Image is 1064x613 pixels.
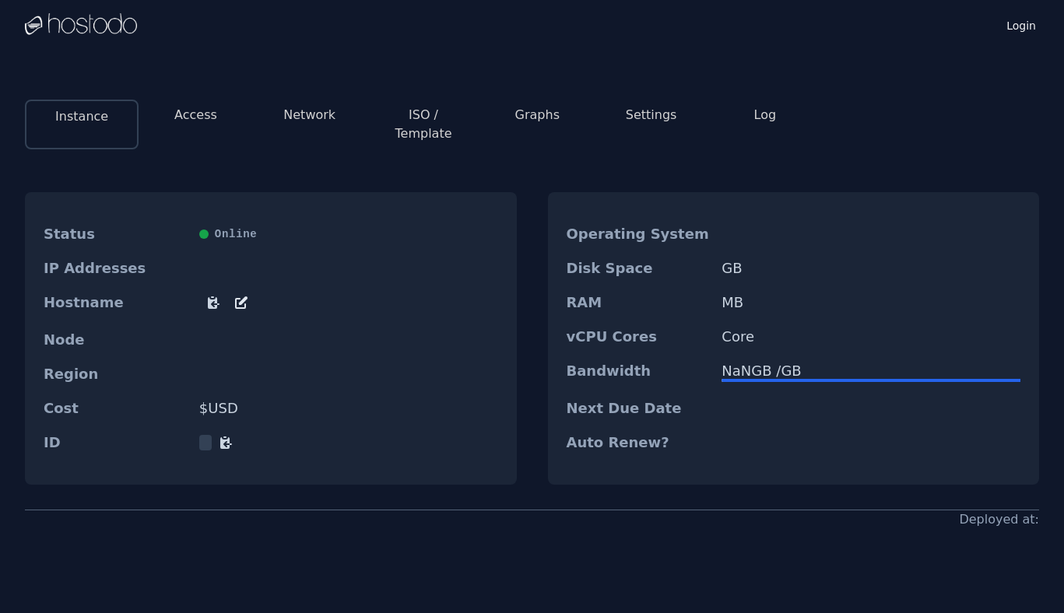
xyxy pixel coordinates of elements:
dt: Operating System [567,226,710,242]
a: Login [1003,15,1039,33]
button: Graphs [515,106,560,124]
dt: ID [44,435,187,450]
div: NaN GB / GB [722,363,1020,379]
dt: Region [44,366,187,382]
dt: Node [44,332,187,348]
dd: $ USD [199,401,498,416]
button: Instance [55,107,108,126]
dd: GB [722,261,1020,276]
dt: vCPU Cores [567,329,710,345]
img: Logo [25,13,137,37]
dt: Auto Renew? [567,435,710,450]
button: Log [754,106,777,124]
dt: RAM [567,295,710,310]
button: Network [283,106,335,124]
button: Access [174,106,217,124]
button: ISO / Template [379,106,468,143]
dt: Bandwidth [567,363,710,382]
dt: Hostname [44,295,187,314]
dt: IP Addresses [44,261,187,276]
dd: Core [722,329,1020,345]
dt: Cost [44,401,187,416]
div: Deployed at: [959,510,1039,529]
dd: MB [722,295,1020,310]
dt: Status [44,226,187,242]
div: Online [199,226,498,242]
dt: Next Due Date [567,401,710,416]
dt: Disk Space [567,261,710,276]
button: Settings [626,106,677,124]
